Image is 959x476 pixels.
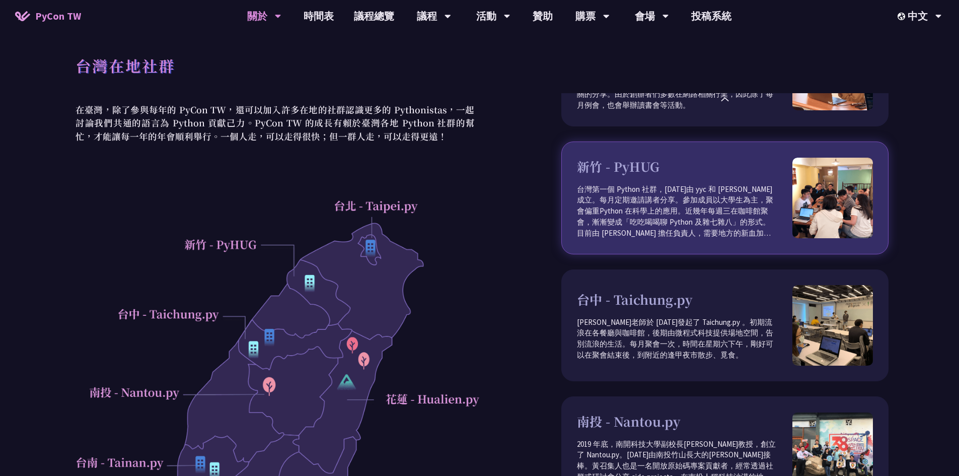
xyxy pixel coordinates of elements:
h3: 新竹 - PyHUG [577,157,792,176]
p: [PERSON_NAME]老師於 [DATE]發起了 Taichung.py 。初期流浪在各餐廳與咖啡館，後期由微程式科技提供場地空間，告別流浪的生活。每月聚會一次，時間在星期六下午，剛好可以在... [577,317,792,361]
h3: 南投 - Nantou.py [577,412,792,431]
img: Home icon of PyCon TW 2025 [15,11,30,21]
h1: 台灣在地社群 [76,50,175,81]
img: Locale Icon [898,13,908,20]
img: pyhug [792,158,873,238]
h3: 台中 - Taichung.py [577,290,792,309]
div: ⌃ [720,93,730,110]
img: taichung [792,285,873,366]
p: 台灣第一個 Python 社群，[DATE]由 yyc 和 [PERSON_NAME] 成立。每月定期邀請講者分享。參加成員以大學生為主，聚會偏重Python 在科學上的應用。近幾年每週三在咖啡... [577,184,792,239]
span: PyCon TW [35,9,81,24]
p: 在臺灣，除了參與每年的 PyCon TW，還可以加入許多在地的社群認識更多的 Pythonistas，一起討論我們共通的語言為 Python 貢獻己力。PyCon TW 的成長有賴於臺灣各地 P... [70,103,480,143]
a: PyCon TW [5,4,91,29]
